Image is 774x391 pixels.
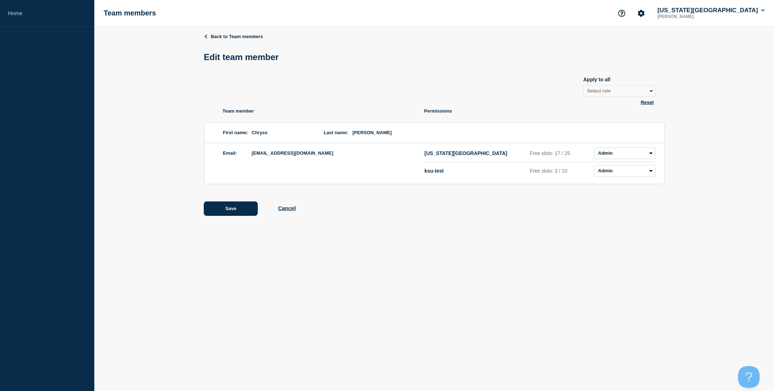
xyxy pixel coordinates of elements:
[656,7,766,14] button: [US_STATE][GEOGRAPHIC_DATA]
[583,85,656,97] select: Apply to all
[594,147,656,159] select: role select for Kansas State University
[223,130,248,135] label: First name:
[634,6,649,21] button: Account settings
[252,127,309,138] span: Chryss
[223,150,237,156] label: Email:
[222,108,424,114] p: Team member
[252,147,410,159] span: [EMAIL_ADDRESS][DOMAIN_NAME]
[424,108,665,114] p: Permissions
[204,201,258,216] button: Save
[204,52,283,62] h1: Edit team member
[424,168,527,174] p: ksu-test
[324,130,348,135] label: Last name:
[583,77,656,82] div: Apply to all
[352,127,410,138] span: [PERSON_NAME]
[594,165,656,177] select: role select for ksu-test
[614,6,629,21] button: Support
[424,150,527,156] p: [US_STATE][GEOGRAPHIC_DATA]
[204,34,263,39] a: Back to Team members
[639,99,656,105] button: Reset
[278,205,296,211] button: Cancel
[530,150,591,156] p: Free slots: 17 / 25
[530,168,591,174] p: Free slots: 3 / 10
[104,9,156,17] h1: Team members
[738,366,760,388] iframe: Help Scout Beacon - Open
[656,14,731,19] p: [PERSON_NAME]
